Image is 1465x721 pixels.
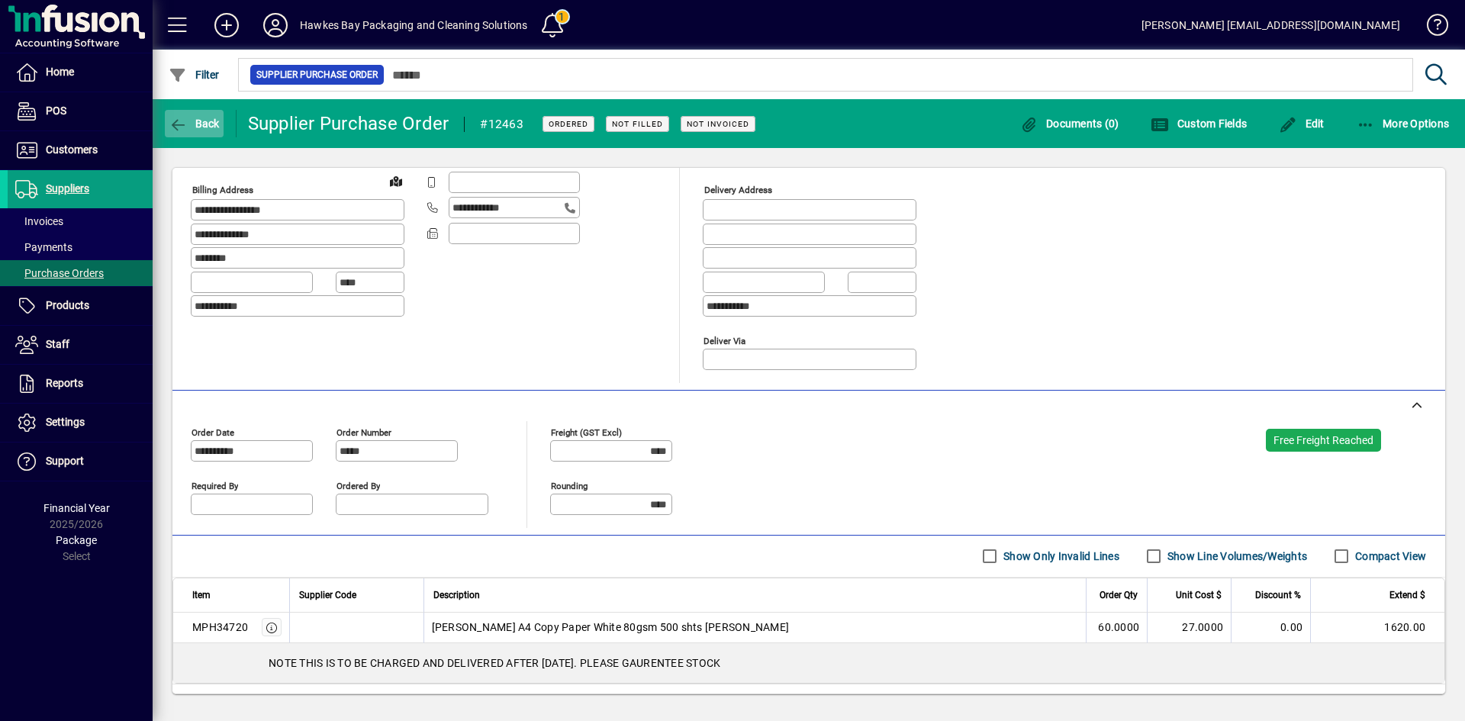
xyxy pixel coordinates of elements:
span: Custom Fields [1151,117,1247,130]
label: Show Only Invalid Lines [1000,549,1119,564]
button: Profile [251,11,300,39]
span: Description [433,587,480,604]
span: Financial Year [43,502,110,514]
label: Compact View [1352,549,1426,564]
span: Order Qty [1100,587,1138,604]
a: Staff [8,326,153,364]
a: Payments [8,234,153,260]
span: Invoices [15,215,63,227]
span: Documents (0) [1020,117,1119,130]
span: Settings [46,416,85,428]
span: More Options [1357,117,1450,130]
span: Products [46,299,89,311]
span: [PERSON_NAME] A4 Copy Paper White 80gsm 500 shts [PERSON_NAME] [432,620,790,635]
button: Back [165,110,224,137]
span: Extend $ [1389,587,1425,604]
span: Ordered [549,119,588,129]
div: Hawkes Bay Packaging and Cleaning Solutions [300,13,528,37]
span: Purchase Orders [15,267,104,279]
span: Filter [169,69,220,81]
a: Customers [8,131,153,169]
td: 0.00 [1231,613,1310,643]
span: Suppliers [46,182,89,195]
div: [PERSON_NAME] [EMAIL_ADDRESS][DOMAIN_NAME] [1141,13,1400,37]
a: POS [8,92,153,130]
span: Free Freight Reached [1273,434,1373,446]
a: Products [8,287,153,325]
button: Custom Fields [1147,110,1251,137]
div: MPH34720 [192,620,248,635]
span: Not Filled [612,119,663,129]
span: Supplier Code [299,587,356,604]
span: Edit [1279,117,1325,130]
span: Customers [46,143,98,156]
button: Edit [1275,110,1328,137]
td: 60.0000 [1086,613,1147,643]
a: Reports [8,365,153,403]
span: POS [46,105,66,117]
div: NOTE THIS IS TO BE CHARGED AND DELIVERED AFTER [DATE]. PLEASE GAURENTEE STOCK [173,643,1444,683]
span: Package [56,534,97,546]
button: More Options [1353,110,1454,137]
mat-label: Deliver via [704,335,745,346]
a: Settings [8,404,153,442]
span: Back [169,117,220,130]
span: Support [46,455,84,467]
a: View on map [384,169,408,193]
span: Reports [46,377,83,389]
app-page-header-button: Back [153,110,237,137]
span: Payments [15,241,72,253]
span: Home [46,66,74,78]
mat-label: Ordered by [336,480,380,491]
a: Purchase Orders [8,260,153,286]
mat-label: Order number [336,426,391,437]
mat-label: Order date [192,426,234,437]
button: Add [202,11,251,39]
button: Documents (0) [1016,110,1123,137]
td: 27.0000 [1147,613,1231,643]
label: Show Line Volumes/Weights [1164,549,1307,564]
span: Discount % [1255,587,1301,604]
span: Not Invoiced [687,119,749,129]
span: Staff [46,338,69,350]
mat-label: Required by [192,480,238,491]
span: Item [192,587,211,604]
span: Supplier Purchase Order [256,67,378,82]
button: Filter [165,61,224,89]
a: Support [8,443,153,481]
div: #12463 [480,112,523,137]
a: Invoices [8,208,153,234]
td: 1620.00 [1310,613,1444,643]
div: Supplier Purchase Order [248,111,449,136]
mat-label: Freight (GST excl) [551,426,622,437]
a: Home [8,53,153,92]
mat-label: Rounding [551,480,588,491]
span: Unit Cost $ [1176,587,1222,604]
a: Knowledge Base [1415,3,1446,53]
